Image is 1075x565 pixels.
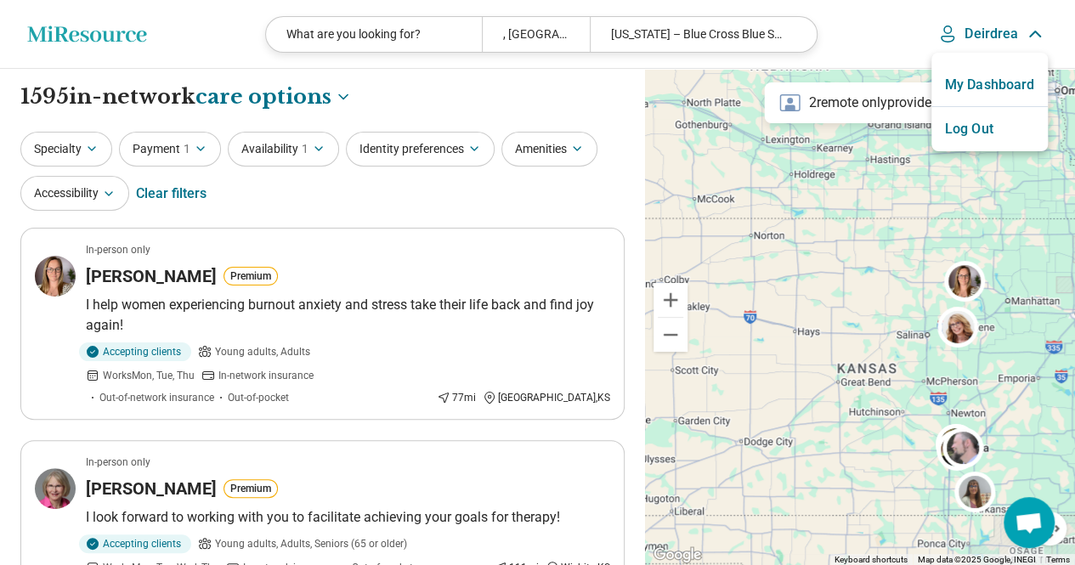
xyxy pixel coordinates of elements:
div: Clear filters [136,173,207,214]
span: 1 [302,140,308,158]
span: In-network insurance [218,368,314,383]
button: Care options [195,82,352,111]
span: care options [195,82,331,111]
button: Zoom out [653,318,687,352]
div: What are you looking for? [266,17,482,52]
div: 77 mi [437,390,476,405]
div: 2 remote only providers [765,82,956,123]
span: Young adults, Adults, Seniors (65 or older) [215,536,407,551]
div: [GEOGRAPHIC_DATA] , KS [483,390,610,405]
span: Works Mon, Tue, Thu [103,368,195,383]
h1: 1595 in-network [20,82,352,111]
p: Log Out [931,107,1048,151]
div: Accepting clients [79,534,191,553]
span: 1 [184,140,190,158]
button: Identity preferences [346,132,495,167]
button: Amenities [501,132,597,167]
span: Map data ©2025 Google, INEGI [918,555,1036,564]
p: Deirdrea [965,25,1018,42]
h3: [PERSON_NAME] [86,477,217,500]
div: Open chat [1004,497,1055,548]
span: Out-of-network insurance [99,390,214,405]
p: In-person only [86,242,150,257]
button: Accessibility [20,176,129,211]
a: My Dashboard [931,63,1048,107]
p: I help women experiencing burnout anxiety and stress take their life back and find joy again! [86,295,610,336]
button: Premium [223,479,278,498]
button: Premium [223,267,278,285]
p: I look forward to working with you to facilitate achieving your goals for therapy! [86,507,610,528]
div: [US_STATE] – Blue Cross Blue Shield [590,17,806,52]
button: Payment1 [119,132,221,167]
h3: [PERSON_NAME] [86,264,217,288]
span: Out-of-pocket [228,390,289,405]
a: Terms (opens in new tab) [1046,555,1070,564]
button: Availability1 [228,132,339,167]
button: Zoom in [653,283,687,317]
span: Young adults, Adults [215,344,310,359]
div: , [GEOGRAPHIC_DATA] [482,17,590,52]
div: Accepting clients [79,342,191,361]
p: In-person only [86,455,150,470]
button: Specialty [20,132,112,167]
